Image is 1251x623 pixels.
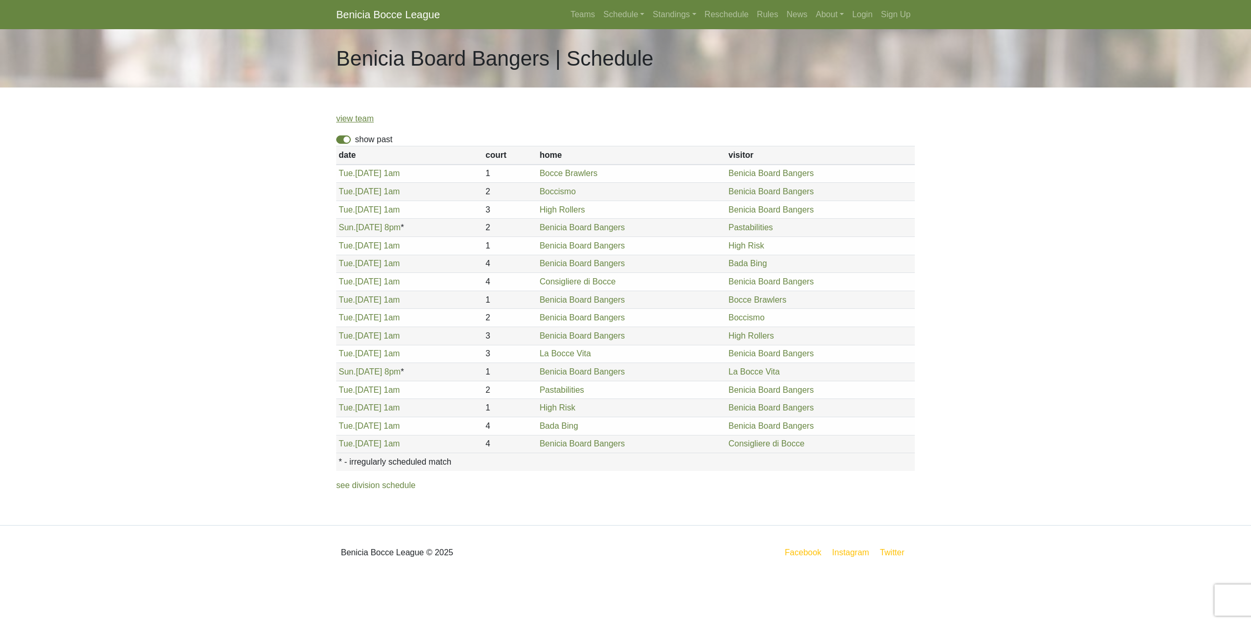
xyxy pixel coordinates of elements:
td: 1 [483,363,537,381]
a: Boccismo [728,313,764,322]
label: show past [355,133,393,146]
td: 2 [483,309,537,327]
a: Facebook [783,546,824,559]
td: 4 [483,255,537,273]
th: date [336,146,483,165]
a: see division schedule [336,481,415,490]
td: 2 [483,381,537,399]
a: Benicia Board Bangers [728,385,814,394]
td: 1 [483,165,537,183]
a: Bada Bing [539,421,578,430]
span: Sun. [339,223,356,232]
a: Tue.[DATE] 1am [339,241,400,250]
a: Tue.[DATE] 1am [339,403,400,412]
a: Benicia Board Bangers [728,349,814,358]
a: Schedule [599,4,649,25]
a: Teams [566,4,599,25]
a: La Bocce Vita [728,367,779,376]
a: Bocce Brawlers [728,295,786,304]
a: Boccismo [539,187,575,196]
span: Tue. [339,403,355,412]
a: Benicia Board Bangers [539,367,625,376]
a: Benicia Board Bangers [728,205,814,214]
a: Benicia Board Bangers [539,295,625,304]
a: Login [848,4,877,25]
span: Tue. [339,313,355,322]
a: Reschedule [701,4,753,25]
a: Pastabilities [539,385,584,394]
th: * - irregularly scheduled match [336,453,915,471]
a: About [812,4,848,25]
a: High Rollers [539,205,585,214]
a: Instagram [830,546,871,559]
a: Consigliere di Bocce [728,439,804,448]
span: Tue. [339,241,355,250]
a: Tue.[DATE] 1am [339,295,400,304]
a: Benicia Board Bangers [539,259,625,268]
a: Tue.[DATE] 1am [339,187,400,196]
span: Tue. [339,439,355,448]
a: Tue.[DATE] 1am [339,205,400,214]
span: Tue. [339,421,355,430]
a: La Bocce Vita [539,349,591,358]
span: Tue. [339,349,355,358]
a: Benicia Board Bangers [539,241,625,250]
td: 3 [483,345,537,363]
td: 3 [483,201,537,219]
a: Tue.[DATE] 1am [339,385,400,394]
span: Tue. [339,187,355,196]
a: Tue.[DATE] 1am [339,277,400,286]
a: Benicia Board Bangers [728,421,814,430]
div: Benicia Bocce League © 2025 [328,534,625,571]
a: High Risk [539,403,575,412]
td: 4 [483,435,537,453]
a: Consigliere di Bocce [539,277,616,286]
a: Benicia Board Bangers [728,187,814,196]
a: Tue.[DATE] 1am [339,259,400,268]
a: Bada Bing [728,259,767,268]
h1: Benicia Board Bangers | Schedule [336,46,654,71]
a: Standings [648,4,700,25]
a: Benicia Board Bangers [539,313,625,322]
a: Benicia Board Bangers [728,169,814,178]
a: Bocce Brawlers [539,169,597,178]
th: home [537,146,726,165]
span: Tue. [339,277,355,286]
td: 2 [483,219,537,237]
a: Sign Up [877,4,915,25]
a: Tue.[DATE] 1am [339,349,400,358]
a: Benicia Board Bangers [539,223,625,232]
th: visitor [726,146,915,165]
a: Sun.[DATE] 8pm [339,223,401,232]
a: High Rollers [728,331,774,340]
a: Benicia Board Bangers [539,331,625,340]
a: Tue.[DATE] 1am [339,421,400,430]
a: High Risk [728,241,764,250]
td: 4 [483,273,537,291]
td: 1 [483,236,537,255]
td: 1 [483,291,537,309]
span: Sun. [339,367,356,376]
span: Tue. [339,259,355,268]
span: Tue. [339,205,355,214]
span: Tue. [339,331,355,340]
a: Tue.[DATE] 1am [339,439,400,448]
th: court [483,146,537,165]
span: Tue. [339,295,355,304]
a: Tue.[DATE] 1am [339,313,400,322]
a: Benicia Board Bangers [728,403,814,412]
a: Benicia Board Bangers [728,277,814,286]
td: 2 [483,183,537,201]
a: Benicia Board Bangers [539,439,625,448]
a: Pastabilities [728,223,772,232]
a: view team [336,114,374,123]
span: Tue. [339,169,355,178]
a: Sun.[DATE] 8pm [339,367,401,376]
td: 3 [483,327,537,345]
a: Benicia Bocce League [336,4,440,25]
a: News [782,4,812,25]
td: 4 [483,417,537,435]
a: Twitter [878,546,913,559]
a: Rules [753,4,782,25]
td: 1 [483,399,537,417]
